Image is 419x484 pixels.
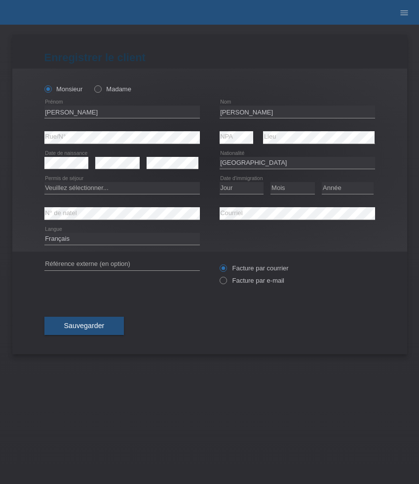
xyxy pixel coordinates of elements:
[44,51,375,64] h1: Enregistrer le client
[44,85,51,92] input: Monsieur
[220,277,284,284] label: Facture par e-mail
[394,9,414,15] a: menu
[94,85,101,92] input: Madame
[94,85,131,93] label: Madame
[399,8,409,18] i: menu
[44,317,124,335] button: Sauvegarder
[64,322,105,330] span: Sauvegarder
[220,264,226,277] input: Facture par courrier
[220,264,289,272] label: Facture par courrier
[44,85,83,93] label: Monsieur
[220,277,226,289] input: Facture par e-mail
